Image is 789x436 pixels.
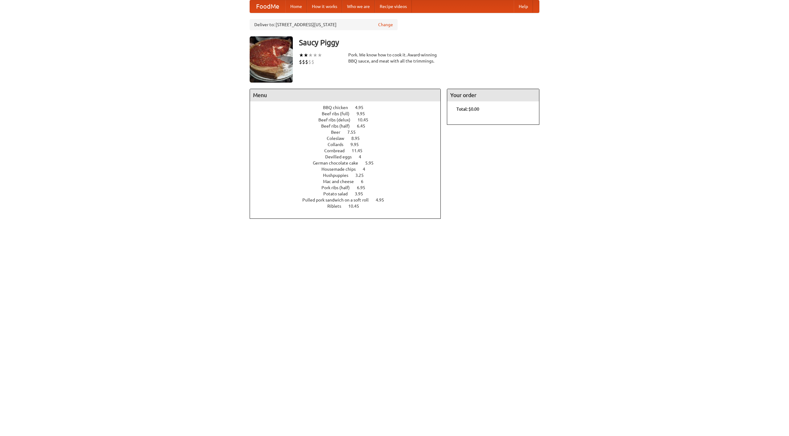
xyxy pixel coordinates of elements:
a: Cornbread 11.45 [324,148,374,153]
span: 8.95 [351,136,366,141]
div: Deliver to: [STREET_ADDRESS][US_STATE] [250,19,398,30]
li: ★ [317,52,322,59]
span: 3.25 [355,173,370,178]
span: Collards [328,142,350,147]
a: Beef ribs (delux) 10.45 [318,117,380,122]
li: ★ [299,52,304,59]
a: Devilled eggs 4 [325,154,373,159]
a: Potato salad 3.95 [323,191,374,196]
span: Housemade chips [321,167,362,172]
a: Riblets 10.45 [327,204,370,209]
a: BBQ chicken 4.95 [323,105,375,110]
b: Total: $0.00 [456,107,479,112]
li: $ [308,59,311,65]
span: 9.95 [357,111,371,116]
li: ★ [304,52,308,59]
a: Hushpuppies 3.25 [323,173,375,178]
span: 10.45 [348,204,365,209]
span: BBQ chicken [323,105,354,110]
a: Pulled pork sandwich on a soft roll 4.95 [302,198,395,202]
a: Help [514,0,533,13]
span: 5.95 [365,161,380,165]
li: $ [305,59,308,65]
span: 4.95 [376,198,390,202]
a: Mac and cheese 6 [323,179,375,184]
span: Beef ribs (full) [322,111,356,116]
span: Beef ribs (delux) [318,117,357,122]
a: Coleslaw 8.95 [327,136,371,141]
a: Beef ribs (full) 9.95 [322,111,376,116]
span: 6.45 [357,124,371,128]
span: Beer [331,130,346,135]
a: Beef ribs (half) 6.45 [321,124,377,128]
span: Beef ribs (half) [321,124,356,128]
a: How it works [307,0,342,13]
span: Pork ribs (half) [321,185,356,190]
span: Pulled pork sandwich on a soft roll [302,198,375,202]
span: 4 [363,167,371,172]
span: 3.95 [355,191,369,196]
li: $ [299,59,302,65]
a: Change [378,22,393,28]
a: Collards 9.95 [328,142,370,147]
span: 6 [361,179,370,184]
span: Riblets [327,204,347,209]
div: Pork. We know how to cook it. Award-winning BBQ sauce, and meat with all the trimmings. [348,52,441,64]
a: Recipe videos [375,0,412,13]
li: ★ [308,52,313,59]
span: 7.55 [347,130,362,135]
span: 11.45 [352,148,369,153]
a: Beer 7.55 [331,130,367,135]
span: Devilled eggs [325,154,358,159]
li: ★ [313,52,317,59]
a: FoodMe [250,0,285,13]
span: 4 [359,154,367,159]
a: Who we are [342,0,375,13]
span: German chocolate cake [313,161,364,165]
span: Cornbread [324,148,351,153]
li: $ [302,59,305,65]
span: 4.95 [355,105,370,110]
h4: Your order [447,89,539,101]
span: 9.95 [350,142,365,147]
a: Housemade chips 4 [321,167,377,172]
span: Potato salad [323,191,354,196]
a: Home [285,0,307,13]
span: 10.45 [358,117,374,122]
h4: Menu [250,89,440,101]
a: German chocolate cake 5.95 [313,161,385,165]
li: $ [311,59,314,65]
span: Hushpuppies [323,173,354,178]
h3: Saucy Piggy [299,36,539,49]
img: angular.jpg [250,36,293,83]
span: Coleslaw [327,136,350,141]
span: Mac and cheese [323,179,360,184]
a: Pork ribs (half) 6.95 [321,185,377,190]
span: 6.95 [357,185,371,190]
